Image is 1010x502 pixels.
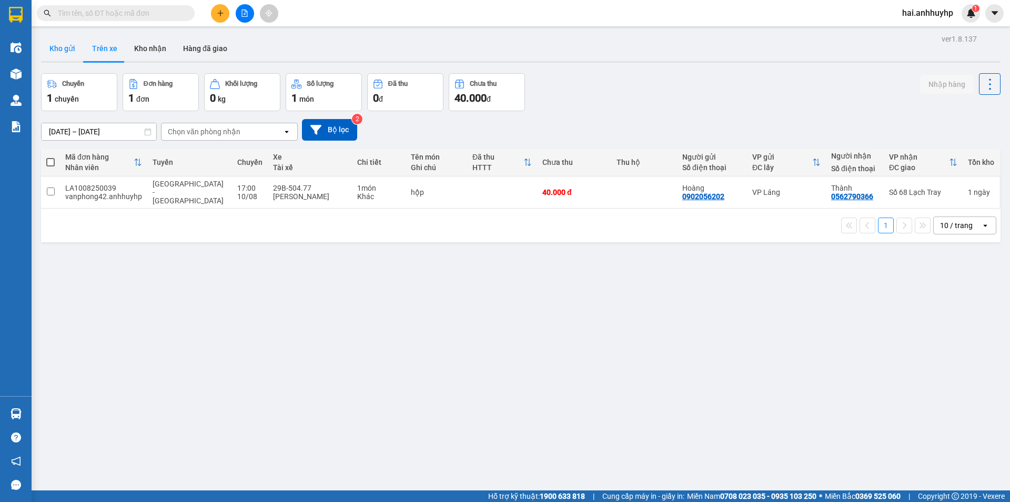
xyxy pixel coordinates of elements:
div: Ghi chú [411,163,462,172]
div: Khác [357,192,400,201]
span: 1 [128,92,134,104]
div: Số 68 Lạch Tray [889,188,957,196]
button: Số lượng1món [286,73,362,111]
div: Số điện thoại [831,164,878,173]
div: HTTT [472,163,523,172]
div: Số điện thoại [682,163,742,172]
span: 1 [47,92,53,104]
div: Chuyến [237,158,262,166]
button: Chưa thu40.000đ [449,73,525,111]
div: 1 [968,188,994,196]
div: Chọn văn phòng nhận [168,126,240,137]
button: Hàng đã giao [175,36,236,61]
div: hộp [411,188,462,196]
span: món [299,95,314,103]
div: Khối lượng [225,80,257,87]
div: 0902056202 [682,192,724,201]
div: Chuyến [62,80,84,87]
strong: CHUYỂN PHÁT NHANH VIP ANH HUY [65,8,144,43]
span: [GEOGRAPHIC_DATA] - [GEOGRAPHIC_DATA] [153,180,224,205]
div: [PERSON_NAME] [273,192,347,201]
div: LA1008250039 [65,184,142,192]
input: Select a date range. [42,123,156,140]
div: 0562790366 [831,192,873,201]
div: VP Láng [752,188,821,196]
img: warehouse-icon [11,95,22,106]
th: Toggle SortBy [467,149,537,176]
span: notification [11,456,21,466]
button: Bộ lọc [302,119,357,141]
img: warehouse-icon [11,42,22,53]
div: Thành [831,184,878,192]
button: caret-down [985,4,1004,23]
div: Nhân viên [65,163,134,172]
button: Nhập hàng [920,75,974,94]
span: search [44,9,51,17]
span: hai.anhhuyhp [894,6,962,19]
th: Toggle SortBy [884,149,963,176]
svg: open [981,221,989,230]
div: Tồn kho [968,158,994,166]
div: Đã thu [388,80,408,87]
button: Khối lượng0kg [204,73,280,111]
div: Đã thu [472,153,523,161]
span: 0 [210,92,216,104]
div: Thu hộ [617,158,672,166]
button: file-add [236,4,254,23]
button: Chuyến1chuyến [41,73,117,111]
div: Tuyến [153,158,227,166]
sup: 2 [352,114,362,124]
img: logo [5,42,58,95]
span: ⚪️ [819,494,822,498]
span: đơn [136,95,149,103]
sup: 1 [972,5,979,12]
button: Trên xe [84,36,126,61]
strong: 0369 525 060 [855,492,901,500]
div: 1 món [357,184,400,192]
div: 10 / trang [940,220,973,231]
div: VP nhận [889,153,949,161]
img: warehouse-icon [11,408,22,419]
div: 29B-504.77 [273,184,347,192]
span: aim [265,9,272,17]
span: | [593,490,594,502]
strong: 0708 023 035 - 0935 103 250 [720,492,816,500]
div: Đơn hàng [144,80,173,87]
span: question-circle [11,432,21,442]
span: 1 [974,5,977,12]
span: Hỗ trợ kỹ thuật: [488,490,585,502]
span: | [908,490,910,502]
div: Chưa thu [470,80,497,87]
span: caret-down [990,8,999,18]
button: Kho nhận [126,36,175,61]
div: Mã đơn hàng [65,153,134,161]
span: đ [379,95,383,103]
div: 10/08 [237,192,262,201]
button: plus [211,4,229,23]
span: plus [217,9,224,17]
span: Chuyển phát nhanh: [GEOGRAPHIC_DATA] - [GEOGRAPHIC_DATA] [59,45,150,83]
div: Xe [273,153,347,161]
span: Miền Nam [687,490,816,502]
div: Người gửi [682,153,742,161]
div: Chưa thu [542,158,606,166]
span: file-add [241,9,248,17]
div: Tài xế [273,163,347,172]
button: 1 [878,218,894,233]
button: Đã thu0đ [367,73,443,111]
div: 40.000 đ [542,188,606,196]
img: solution-icon [11,121,22,132]
span: 40.000 [454,92,487,104]
span: chuyến [55,95,79,103]
div: Người nhận [831,152,878,160]
span: Cung cấp máy in - giấy in: [602,490,684,502]
div: ĐC giao [889,163,949,172]
span: 0 [373,92,379,104]
button: aim [260,4,278,23]
span: ngày [974,188,990,196]
span: Miền Bắc [825,490,901,502]
div: 17:00 [237,184,262,192]
img: icon-new-feature [966,8,976,18]
th: Toggle SortBy [747,149,826,176]
div: Tên món [411,153,462,161]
